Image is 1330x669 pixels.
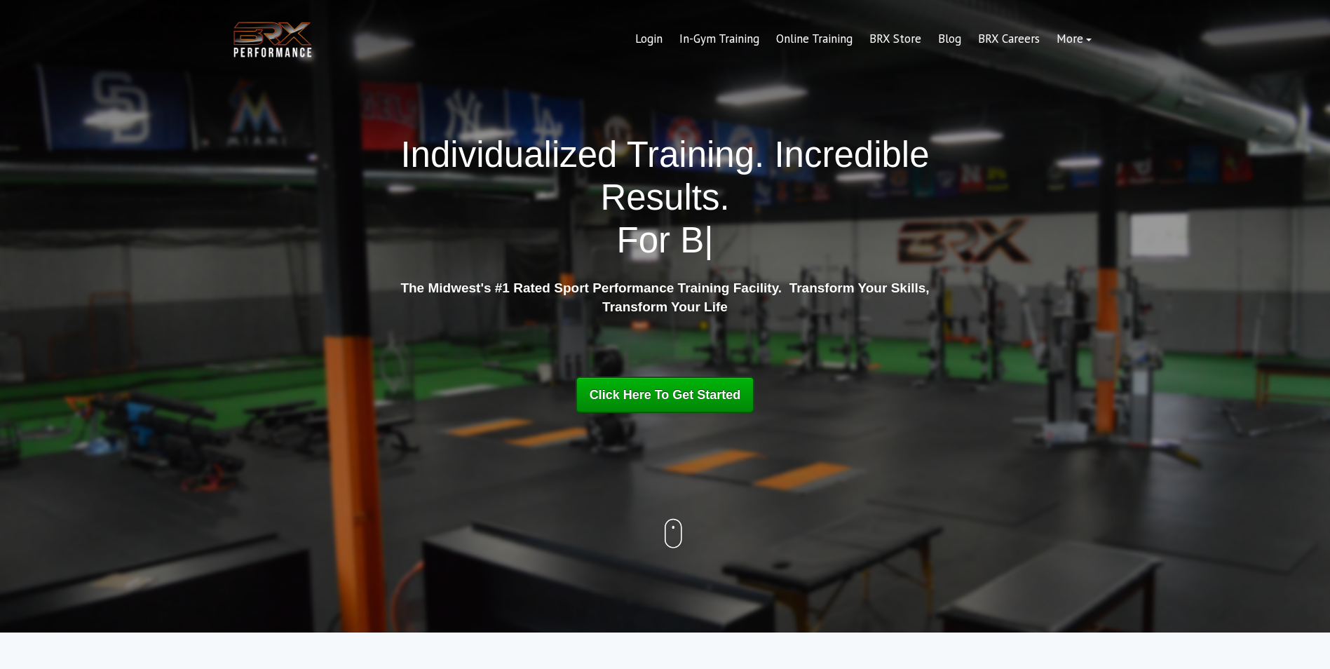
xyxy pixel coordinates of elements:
span: Click Here To Get Started [590,388,741,402]
a: BRX Careers [970,22,1048,56]
span: For B [617,220,705,260]
a: BRX Store [861,22,930,56]
a: More [1048,22,1100,56]
a: Blog [930,22,970,56]
a: Login [627,22,671,56]
a: Click Here To Get Started [576,377,755,413]
div: Navigation Menu [627,22,1100,56]
h1: Individualized Training. Incredible Results. [395,133,935,262]
img: BRX Transparent Logo-2 [231,18,315,61]
a: Online Training [768,22,861,56]
a: In-Gym Training [671,22,768,56]
span: | [704,220,713,260]
strong: The Midwest's #1 Rated Sport Performance Training Facility. Transform Your Skills, Transform Your... [400,281,929,314]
